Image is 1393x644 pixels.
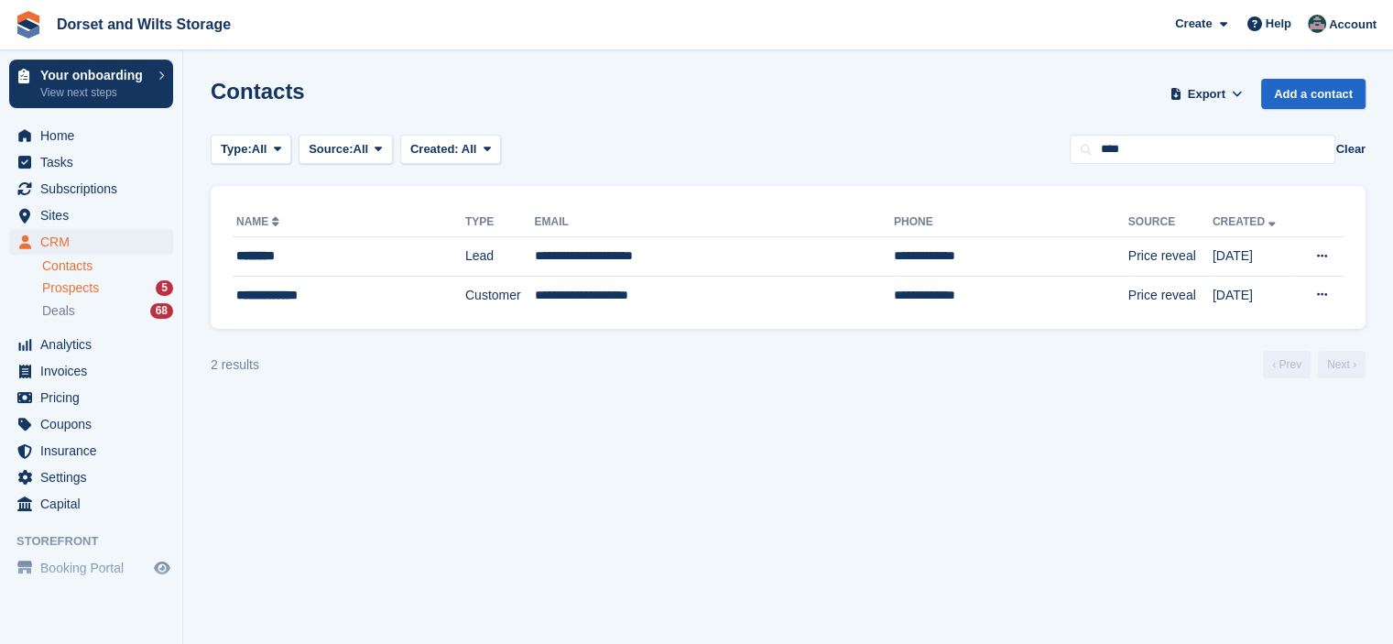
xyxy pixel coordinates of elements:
a: Contacts [42,257,173,275]
a: menu [9,202,173,228]
button: Export [1166,79,1246,109]
h1: Contacts [211,79,305,104]
a: Preview store [151,557,173,579]
span: Export [1188,85,1225,104]
span: Type: [221,140,252,158]
span: Subscriptions [40,176,150,202]
span: All [462,142,477,156]
a: Name [236,215,283,228]
span: CRM [40,229,150,255]
td: Price reveal [1128,237,1213,277]
span: Tasks [40,149,150,175]
td: Price reveal [1128,276,1213,314]
div: 5 [156,280,173,296]
span: Source: [309,140,353,158]
th: Phone [894,208,1128,237]
a: Your onboarding View next steps [9,60,173,108]
button: Type: All [211,135,291,165]
a: Next [1318,351,1366,378]
span: Storefront [16,532,182,551]
span: Home [40,123,150,148]
a: menu [9,229,173,255]
button: Created: All [400,135,501,165]
a: Prospects 5 [42,278,173,298]
a: Deals 68 [42,301,173,321]
span: Help [1266,15,1291,33]
td: Customer [465,276,535,314]
th: Type [465,208,535,237]
span: Insurance [40,438,150,464]
a: menu [9,385,173,410]
span: Booking Portal [40,555,150,581]
div: 68 [150,303,173,319]
th: Source [1128,208,1213,237]
div: 2 results [211,355,259,375]
td: [DATE] [1213,276,1296,314]
span: Pricing [40,385,150,410]
a: menu [9,358,173,384]
nav: Page [1259,351,1369,378]
span: Settings [40,464,150,490]
span: Prospects [42,279,99,297]
span: Coupons [40,411,150,437]
td: Lead [465,237,535,277]
a: menu [9,149,173,175]
td: [DATE] [1213,237,1296,277]
a: Created [1213,215,1279,228]
span: Deals [42,302,75,320]
a: menu [9,555,173,581]
a: menu [9,411,173,437]
a: Add a contact [1261,79,1366,109]
th: Email [535,208,894,237]
button: Clear [1335,140,1366,158]
a: menu [9,123,173,148]
span: Create [1175,15,1212,33]
span: Account [1329,16,1377,34]
img: Steph Chick [1308,15,1326,33]
a: menu [9,438,173,464]
span: Sites [40,202,150,228]
span: Capital [40,491,150,517]
img: stora-icon-8386f47178a22dfd0bd8f6a31ec36ba5ce8667c1dd55bd0f319d3a0aa187defe.svg [15,11,42,38]
p: Your onboarding [40,69,149,82]
p: View next steps [40,84,149,101]
span: Created: [410,142,459,156]
a: menu [9,464,173,490]
a: menu [9,491,173,517]
a: menu [9,332,173,357]
span: Invoices [40,358,150,384]
span: All [252,140,267,158]
span: All [354,140,369,158]
a: menu [9,176,173,202]
button: Source: All [299,135,393,165]
a: Previous [1263,351,1311,378]
a: Dorset and Wilts Storage [49,9,238,39]
span: Analytics [40,332,150,357]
